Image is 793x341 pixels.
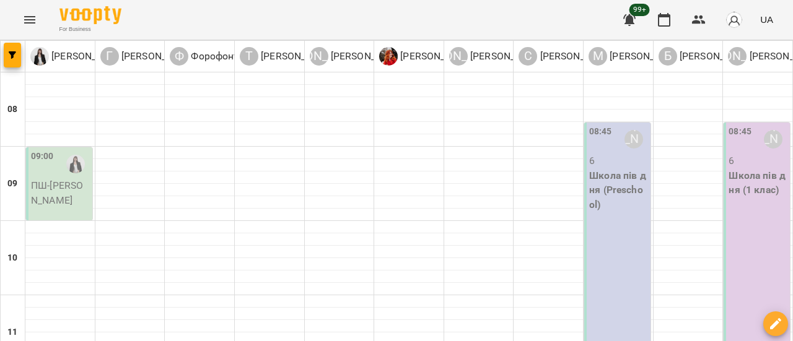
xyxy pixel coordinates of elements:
[589,47,607,66] div: М
[310,47,328,66] div: [PERSON_NAME]
[629,4,650,16] span: 99+
[659,47,755,66] a: Б [PERSON_NAME]
[449,47,468,66] div: [PERSON_NAME]
[607,49,685,64] p: [PERSON_NAME]
[7,251,17,265] h6: 10
[119,49,196,64] p: [PERSON_NAME]
[398,49,475,64] p: [PERSON_NAME]
[729,153,787,168] p: 6
[100,47,196,66] div: Гандрабура Наталя
[589,168,648,212] p: Школа пів дня (Preschool)
[170,47,188,66] div: Ф
[659,47,755,66] div: Білошицька Діана
[379,47,475,66] a: Ш [PERSON_NAME]
[310,47,406,66] a: [PERSON_NAME] [PERSON_NAME]
[589,153,648,168] p: 6
[100,47,119,66] div: Г
[589,125,612,139] label: 08:45
[725,11,743,28] img: avatar_s.png
[30,47,49,66] img: К
[59,6,121,24] img: Voopty Logo
[7,103,17,116] h6: 08
[310,47,406,66] div: Курченко Олександра
[449,47,545,66] div: Компаніченко Марія
[589,47,685,66] div: Мінакова Олена
[519,47,615,66] a: С [PERSON_NAME]
[677,49,755,64] p: [PERSON_NAME]
[519,47,537,66] div: С
[729,168,787,197] p: Школа пів дня (1 клас)
[379,47,398,66] img: Ш
[589,47,685,66] a: М [PERSON_NAME]
[624,130,643,149] div: Мінакова Олена
[7,177,17,191] h6: 09
[328,49,406,64] p: [PERSON_NAME]
[537,49,615,64] p: [PERSON_NAME]
[379,47,475,66] div: Шуйська Ольга
[170,47,287,66] a: Ф Форофонтова Олена
[49,49,126,64] p: [PERSON_NAME]
[659,47,677,66] div: Б
[764,130,782,149] div: Ануфрієва Ксенія
[188,49,287,64] p: Форофонтова Олена
[31,178,90,207] p: ПШ - [PERSON_NAME]
[240,47,336,66] a: Т [PERSON_NAME]
[31,150,54,163] label: 09:00
[519,47,615,66] div: Собченко Катерина
[59,25,121,33] span: For Business
[240,47,336,66] div: Тополь Юлія
[100,47,196,66] a: Г [PERSON_NAME]
[755,8,778,31] button: UA
[15,5,45,35] button: Menu
[30,47,126,66] div: Коваленко Аміна
[728,47,747,66] div: [PERSON_NAME]
[30,47,126,66] a: К [PERSON_NAME]
[449,47,545,66] a: [PERSON_NAME] [PERSON_NAME]
[7,326,17,339] h6: 11
[258,49,336,64] p: [PERSON_NAME]
[760,13,773,26] span: UA
[66,155,85,173] img: Коваленко Аміна
[729,125,751,139] label: 08:45
[240,47,258,66] div: Т
[468,49,545,64] p: [PERSON_NAME]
